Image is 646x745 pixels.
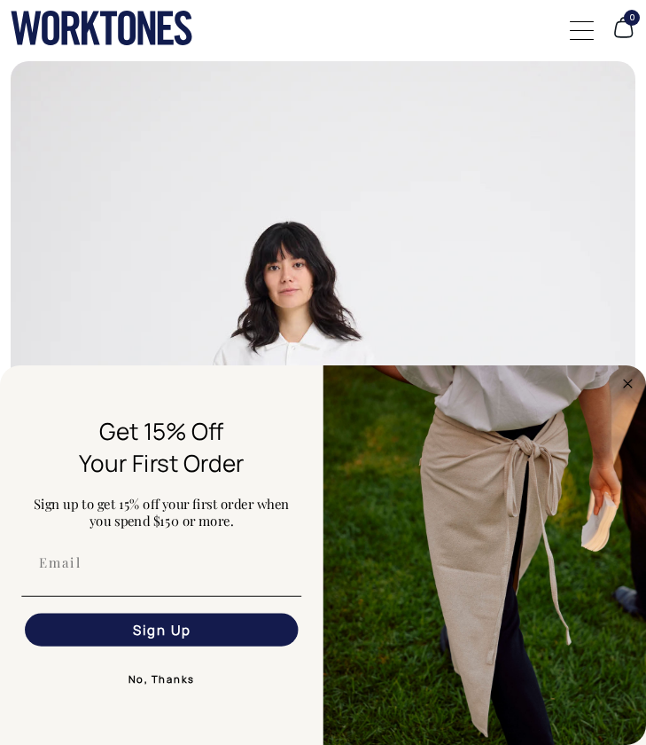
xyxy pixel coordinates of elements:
[611,29,635,42] a: 0
[624,10,640,26] span: 0
[34,494,290,529] span: Sign up to get 15% off your first order when you spend $150 or more.
[323,365,646,745] img: 5e34ad8f-4f05-4173-92a8-ea475ee49ac9.jpeg
[79,446,244,478] span: Your First Order
[21,595,301,596] img: underline
[25,545,298,578] input: Email
[21,663,301,695] button: No, Thanks
[25,613,298,646] button: Sign Up
[99,415,223,447] span: Get 15% Off
[618,373,637,393] button: Close dialog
